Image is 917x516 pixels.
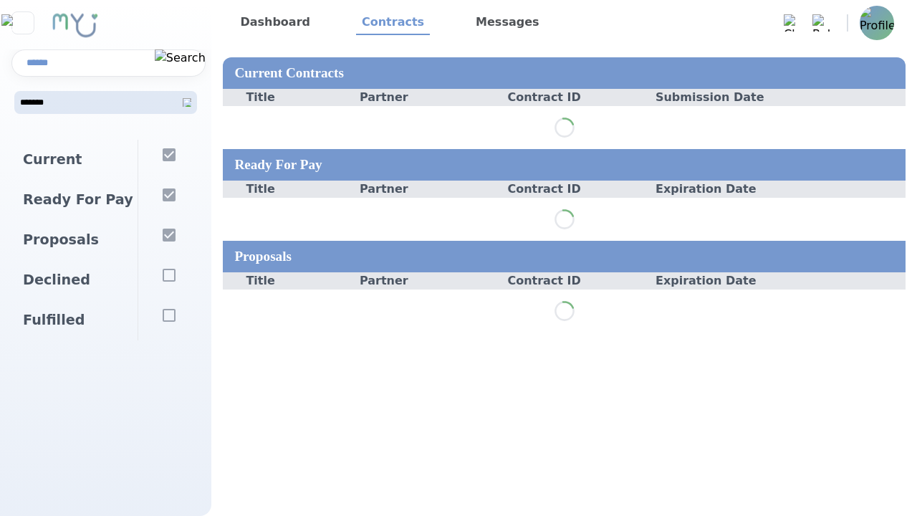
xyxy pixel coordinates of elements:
[860,6,894,40] img: Profile
[223,241,906,272] div: Proposals
[470,11,544,35] a: Messages
[223,272,360,290] div: Title
[496,272,633,290] div: Contract ID
[360,89,496,106] div: Partner
[633,181,769,198] div: Expiration Date
[223,89,360,106] div: Title
[360,181,496,198] div: Partner
[223,181,360,198] div: Title
[633,89,769,106] div: Submission Date
[360,272,496,290] div: Partner
[633,272,769,290] div: Expiration Date
[1,14,44,32] img: Close sidebar
[11,220,138,260] div: Proposals
[356,11,430,35] a: Contracts
[223,57,906,89] div: Current Contracts
[11,300,138,340] div: Fulfilled
[812,14,830,32] img: Bell
[784,14,801,32] img: Chat
[11,180,138,220] div: Ready For Pay
[496,181,633,198] div: Contract ID
[11,140,138,180] div: Current
[496,89,633,106] div: Contract ID
[11,260,138,300] div: Declined
[234,11,316,35] a: Dashboard
[223,149,906,181] div: Ready For Pay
